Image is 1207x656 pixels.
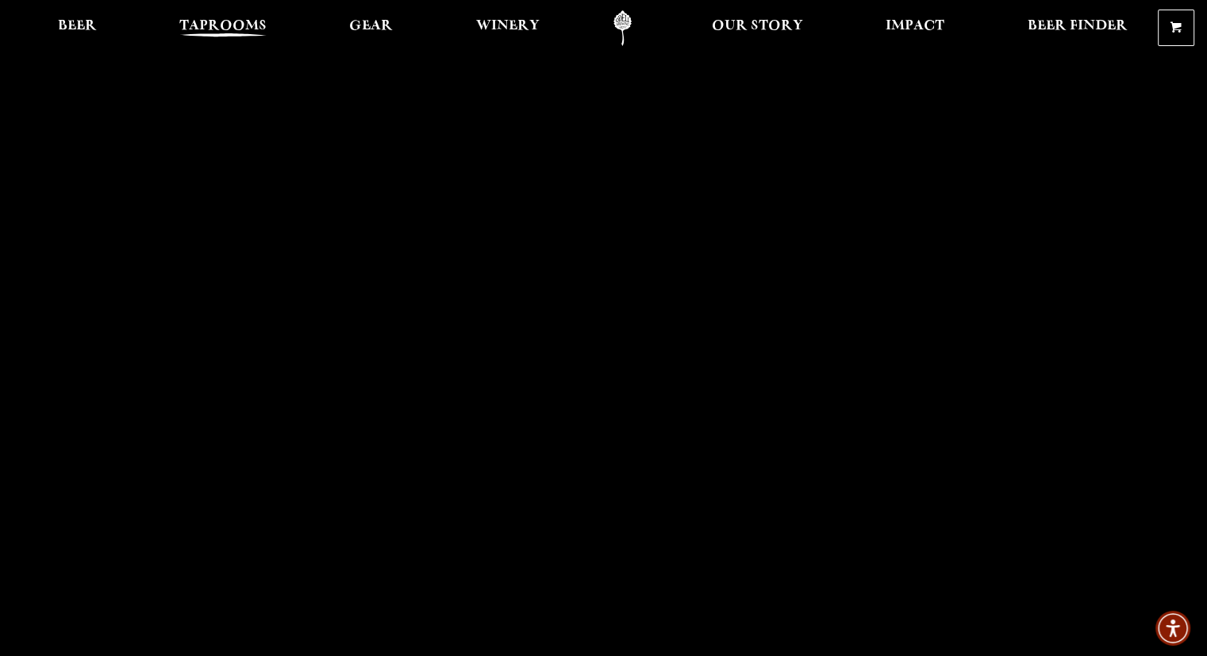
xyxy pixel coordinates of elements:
span: Our Story [712,20,803,33]
a: Odell Home [593,10,652,46]
span: Impact [886,20,944,33]
span: Taprooms [179,20,267,33]
a: Gear [339,10,403,46]
div: Accessibility Menu [1155,611,1190,646]
a: Beer [48,10,107,46]
span: Beer Finder [1027,20,1127,33]
a: Winery [466,10,550,46]
span: Gear [349,20,393,33]
a: Our Story [702,10,813,46]
span: Winery [476,20,540,33]
span: Beer [58,20,97,33]
a: Taprooms [169,10,277,46]
a: Beer Finder [1017,10,1137,46]
a: Impact [875,10,955,46]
